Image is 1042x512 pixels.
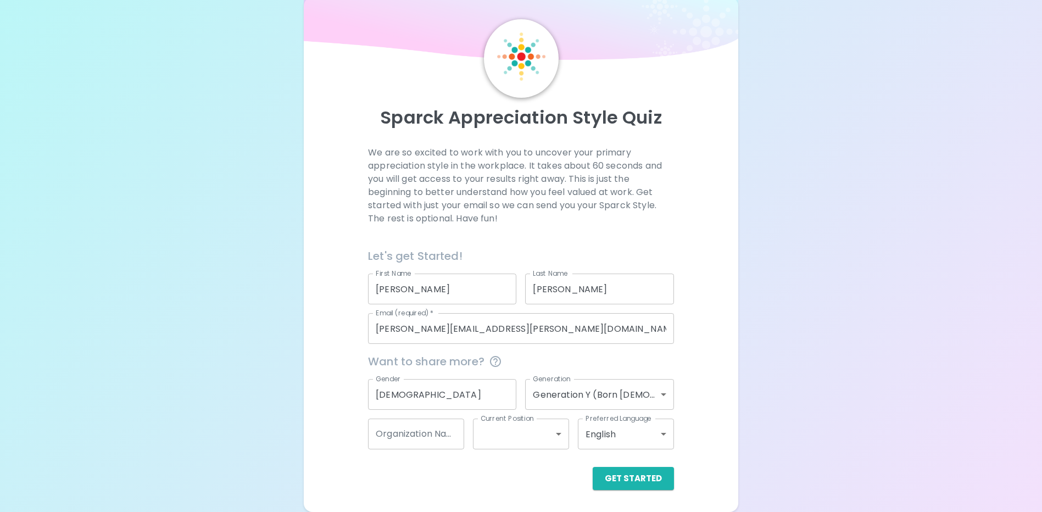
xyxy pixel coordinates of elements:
[593,467,674,490] button: Get Started
[481,414,534,423] label: Current Position
[376,374,401,383] label: Gender
[586,414,651,423] label: Preferred Language
[489,355,502,368] svg: This information is completely confidential and only used for aggregated appreciation studies at ...
[376,308,434,318] label: Email (required)
[368,247,674,265] h6: Let's get Started!
[533,374,571,383] label: Generation
[497,32,545,81] img: Sparck Logo
[533,269,567,278] label: Last Name
[376,269,411,278] label: First Name
[368,146,674,225] p: We are so excited to work with you to uncover your primary appreciation style in the workplace. I...
[578,419,674,449] div: English
[368,353,674,370] span: Want to share more?
[317,107,725,129] p: Sparck Appreciation Style Quiz
[525,379,673,410] div: Generation Y (Born [DEMOGRAPHIC_DATA] - [DEMOGRAPHIC_DATA])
